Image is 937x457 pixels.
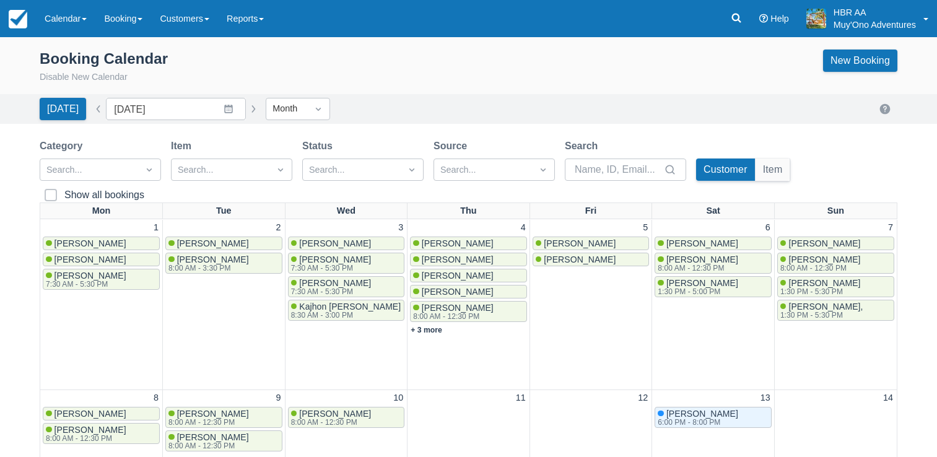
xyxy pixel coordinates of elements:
input: Name, ID, Email... [575,159,661,181]
a: [PERSON_NAME] [533,237,650,250]
label: Item [171,139,196,154]
div: Show all bookings [64,189,144,201]
a: Mon [90,203,113,219]
span: [PERSON_NAME] [544,238,616,248]
a: 7 [886,221,896,235]
a: [PERSON_NAME]1:30 PM - 5:30 PM [777,276,894,297]
img: checkfront-main-nav-mini-logo.png [9,10,27,28]
label: Source [434,139,472,154]
span: [PERSON_NAME] [177,409,249,419]
a: [PERSON_NAME] [533,253,650,266]
label: Category [40,139,87,154]
a: [PERSON_NAME]8:00 AM - 12:30 PM [777,253,894,274]
div: 1:30 PM - 5:00 PM [658,288,736,295]
a: 2 [274,221,284,235]
a: [PERSON_NAME] [165,237,282,250]
div: 1:30 PM - 5:30 PM [780,311,861,319]
button: Item [756,159,790,181]
a: 14 [881,391,896,405]
span: [PERSON_NAME] [422,238,494,248]
a: + 3 more [411,326,442,334]
a: [PERSON_NAME]7:30 AM - 5:30 PM [43,269,160,290]
a: Wed [334,203,358,219]
a: [PERSON_NAME]1:30 PM - 5:00 PM [655,276,772,297]
input: Date [106,98,246,120]
span: [PERSON_NAME] [788,278,860,288]
a: [PERSON_NAME] [655,237,772,250]
p: HBR AA [834,6,916,19]
a: [PERSON_NAME] [410,285,527,298]
a: [PERSON_NAME]7:30 AM - 5:30 PM [288,276,405,297]
span: [PERSON_NAME], [788,302,863,311]
span: [PERSON_NAME] [666,278,738,288]
a: [PERSON_NAME] [43,407,160,420]
a: [PERSON_NAME]8:00 AM - 12:30 PM [410,301,527,322]
div: 8:00 AM - 3:30 PM [168,264,246,272]
span: [PERSON_NAME] [544,255,616,264]
a: Fri [583,203,599,219]
div: 8:00 AM - 12:30 PM [413,313,491,320]
a: 6 [763,221,773,235]
span: [PERSON_NAME] [54,425,126,435]
span: Dropdown icon [143,163,155,176]
span: Dropdown icon [406,163,418,176]
span: [PERSON_NAME] [299,238,371,248]
a: 11 [513,391,528,405]
div: 8:30 AM - 3:00 PM [291,311,399,319]
div: 6:00 PM - 8:00 PM [658,419,736,426]
div: 7:30 AM - 5:30 PM [291,288,369,295]
span: [PERSON_NAME] [422,255,494,264]
a: 8 [151,391,161,405]
a: Thu [458,203,479,219]
span: [PERSON_NAME] [666,255,738,264]
span: Dropdown icon [274,163,287,176]
span: [PERSON_NAME] [788,238,860,248]
a: [PERSON_NAME] [43,237,160,250]
span: [PERSON_NAME] [177,255,249,264]
span: Kajhon [PERSON_NAME] [299,302,401,311]
a: [PERSON_NAME]8:00 AM - 12:30 PM [288,407,405,428]
div: Booking Calendar [40,50,168,68]
span: [PERSON_NAME] [54,255,126,264]
a: 5 [640,221,650,235]
span: [PERSON_NAME] [788,255,860,264]
span: [PERSON_NAME] [666,409,738,419]
span: Dropdown icon [537,163,549,176]
a: Tue [214,203,234,219]
button: Customer [696,159,755,181]
span: [PERSON_NAME] [54,238,126,248]
a: 13 [758,391,773,405]
a: [PERSON_NAME]8:00 AM - 12:30 PM [43,423,160,444]
a: Sun [825,203,847,219]
a: 9 [274,391,284,405]
div: 8:00 AM - 12:30 PM [291,419,369,426]
span: [PERSON_NAME] [666,238,738,248]
a: 12 [635,391,650,405]
a: [PERSON_NAME]7:30 AM - 5:30 PM [288,253,405,274]
span: [PERSON_NAME] [54,271,126,281]
span: [PERSON_NAME] [422,287,494,297]
a: [PERSON_NAME]8:00 AM - 12:30 PM [165,430,282,451]
div: 8:00 AM - 12:30 PM [658,264,736,272]
span: [PERSON_NAME] [422,303,494,313]
img: A20 [806,9,826,28]
div: 1:30 PM - 5:30 PM [780,288,858,295]
span: [PERSON_NAME] [299,409,371,419]
a: [PERSON_NAME]8:00 AM - 3:30 PM [165,253,282,274]
div: 7:30 AM - 5:30 PM [291,264,369,272]
p: Muy'Ono Adventures [834,19,916,31]
a: [PERSON_NAME] [410,253,527,266]
div: 8:00 AM - 12:30 PM [780,264,858,272]
span: [PERSON_NAME] [177,238,249,248]
label: Status [302,139,338,154]
div: 8:00 AM - 12:30 PM [46,435,124,442]
span: [PERSON_NAME] [177,432,249,442]
div: 8:00 AM - 12:30 PM [168,442,246,450]
a: Kajhon [PERSON_NAME]8:30 AM - 3:00 PM [288,300,405,321]
label: Search [565,139,603,154]
a: Sat [704,203,722,219]
span: Help [770,14,789,24]
a: [PERSON_NAME]6:00 PM - 8:00 PM [655,407,772,428]
span: Dropdown icon [312,103,325,115]
a: [PERSON_NAME] [410,269,527,282]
